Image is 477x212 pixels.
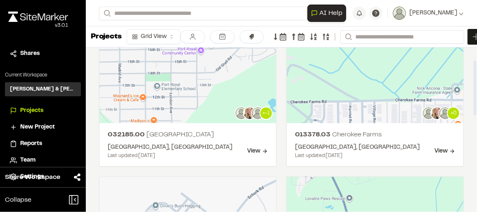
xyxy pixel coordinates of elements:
[393,7,406,20] img: User
[295,130,455,140] h2: 013378.03
[210,30,235,43] a: Include archived projects
[409,9,457,18] span: [PERSON_NAME]
[434,147,455,156] div: View
[108,143,232,152] div: [GEOGRAPHIC_DATA], [GEOGRAPHIC_DATA]
[10,156,76,165] a: Team
[319,8,342,18] span: AI Help
[240,30,264,43] button: Filter by Tags
[290,33,305,40] a: Sort by last updated date ascending
[10,139,76,148] a: Reports
[5,172,60,182] span: Share Workspace
[108,152,232,160] div: Last updated: [DATE]
[295,152,420,160] div: Last updated: [DATE]
[99,24,276,167] a: +-1032185.00 [GEOGRAPHIC_DATA][GEOGRAPHIC_DATA], [GEOGRAPHIC_DATA] Last updated:[DATE]View
[8,22,68,29] div: Oh geez...please don't...
[91,31,122,43] p: Projects
[5,195,31,205] span: Collapse
[310,33,317,40] a: Sort by name ascending
[146,132,214,138] span: [GEOGRAPHIC_DATA]
[99,7,114,20] button: Search
[393,7,464,20] button: [PERSON_NAME]
[20,156,35,165] span: Team
[5,71,81,79] p: Current Workspace
[20,123,55,132] span: New Project
[307,5,346,22] button: Open AI Assistant
[307,5,349,22] div: Open AI Assistant
[286,24,464,167] a: +0013378.03 Cherokee Farms[GEOGRAPHIC_DATA], [GEOGRAPHIC_DATA] Last updated:[DATE]View
[8,12,68,22] img: rebrand.png
[322,33,335,40] a: Sort by Last updated date descending
[295,143,420,152] div: [GEOGRAPHIC_DATA], [GEOGRAPHIC_DATA]
[10,123,76,132] a: New Project
[10,86,76,93] h3: [PERSON_NAME] & [PERSON_NAME] Inc.
[108,130,268,140] h2: 032185.00
[272,33,287,40] a: Sort by last updated date descending
[10,49,76,58] a: Shares
[340,30,355,44] button: Search
[20,139,42,148] span: Reports
[180,30,205,43] a: Only show Projects I'm a member of
[451,110,456,117] p: + 0
[332,132,382,138] span: Cherokee Farms
[20,49,40,58] span: Shares
[247,147,268,156] div: View
[262,110,270,117] p: + -1
[10,106,76,115] a: Projects
[20,106,43,115] span: Projects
